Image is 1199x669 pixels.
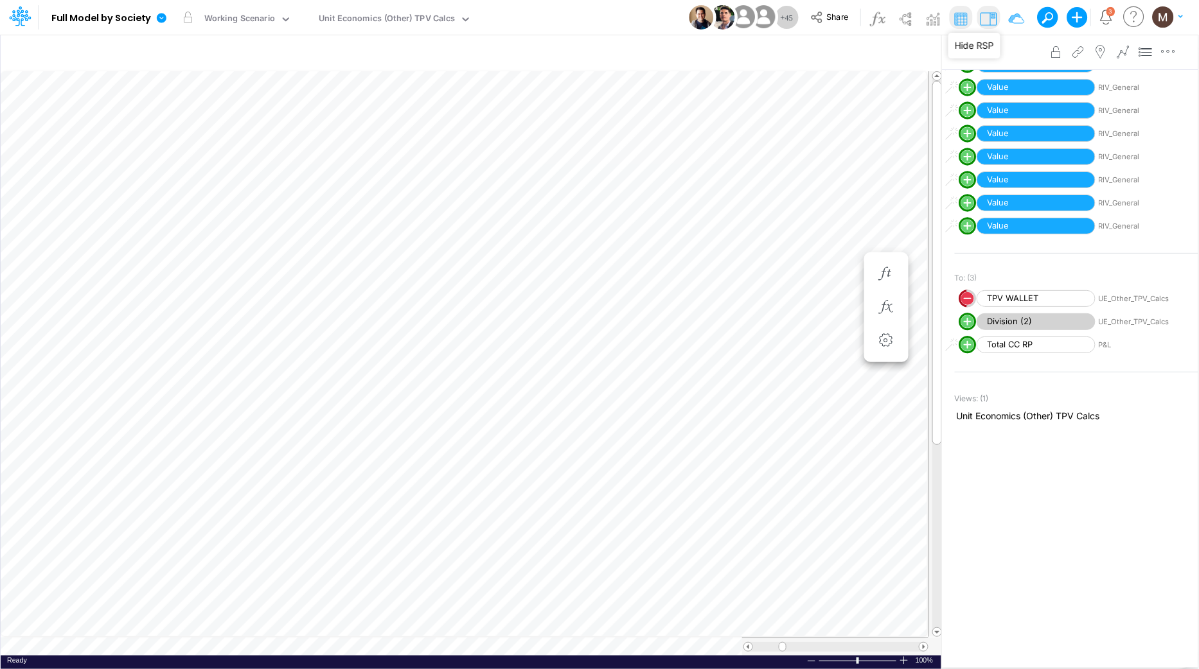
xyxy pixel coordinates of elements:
span: Value [977,148,1096,166]
svg: circle with outer border [959,217,977,235]
span: To: (3) [955,272,977,284]
span: + 45 [781,13,794,22]
span: Division (2) [977,313,1096,331]
span: Total CC RP [977,336,1096,354]
div: Zoom In [899,656,909,665]
svg: circle with outer border [959,101,977,119]
span: Value [977,125,1096,143]
div: Zoom [857,657,859,664]
svg: circle with outer border [959,171,977,189]
div: Hide RSP [948,33,1000,58]
div: Zoom level [916,656,935,665]
svg: circle with outer border [959,148,977,166]
span: Value [977,171,1096,189]
iframe: FastComments [955,440,1198,617]
button: Share [804,8,857,28]
span: Value [977,79,1096,96]
a: Notifications [1099,10,1114,24]
img: User Image Icon [729,3,758,31]
svg: circle with outer border [959,313,977,331]
div: Zoom [819,656,899,665]
svg: circle with outer border [959,194,977,212]
svg: circle with outer border [959,78,977,96]
svg: circle with outer border [959,290,977,308]
div: 3 unread items [1109,8,1113,14]
div: Zoom Out [806,656,817,666]
input: Type a title here [12,40,662,67]
img: User Image Icon [749,3,778,31]
div: Working Scenario [204,12,276,27]
img: User Image Icon [711,5,735,30]
span: Views: ( 1 ) [955,393,989,404]
span: Value [977,218,1096,235]
img: User Image Icon [689,5,713,30]
div: In Ready mode [7,656,27,665]
span: Value [977,195,1096,212]
span: Unit Economics (Other) TPV Calcs [957,409,1196,422]
b: Full Model by Society [51,13,151,24]
span: Ready [7,656,27,664]
svg: circle with outer border [959,336,977,354]
span: TPV WALLET [977,290,1096,308]
span: 100% [916,656,935,665]
div: Unit Economics (Other) TPV Calcs [319,12,455,27]
span: Value [977,102,1096,119]
svg: circle with outer border [959,125,977,143]
span: Share [827,12,849,21]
